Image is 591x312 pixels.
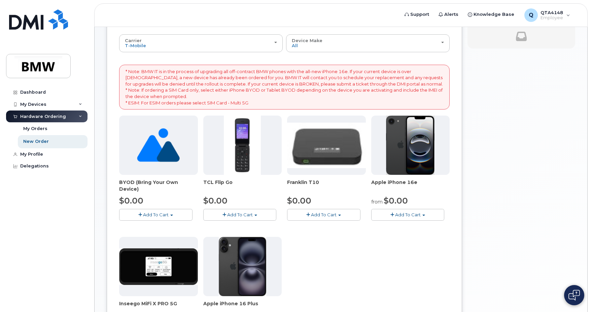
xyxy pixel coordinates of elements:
button: Device Make All [286,34,450,52]
img: iphone16e.png [386,116,434,175]
span: Add To Cart [143,212,169,217]
span: Employee [541,15,563,21]
img: TCL_FLIP_MODE.jpg [224,116,261,175]
span: Device Make [292,38,322,43]
div: TCL Flip Go [203,179,282,192]
span: $0.00 [119,196,143,206]
div: Franklin T10 [287,179,366,192]
span: Support [410,11,429,18]
img: iphone_16_plus.png [219,237,266,296]
p: * Note: BMW IT is in the process of upgrading all off-contract BMW phones with the all-new iPhone... [126,68,443,106]
img: Open chat [568,290,580,301]
a: Alerts [434,8,463,21]
div: QTA4148 [520,8,575,22]
small: from [371,199,383,205]
img: cut_small_inseego_5G.jpg [119,248,198,285]
span: $0.00 [203,196,228,206]
span: $0.00 [287,196,311,206]
button: Add To Cart [203,209,277,221]
span: Add To Cart [395,212,421,217]
a: Knowledge Base [463,8,519,21]
button: Add To Cart [287,209,360,221]
span: All [292,43,298,48]
span: Carrier [125,38,142,43]
span: Add To Cart [311,212,337,217]
a: Support [400,8,434,21]
span: Q [529,11,533,19]
span: Alerts [444,11,458,18]
span: QTA4148 [541,10,563,15]
img: t10.jpg [287,123,366,168]
span: Add To Cart [227,212,253,217]
span: $0.00 [384,196,408,206]
button: Add To Cart [371,209,445,221]
span: Knowledge Base [474,11,514,18]
div: BYOD (Bring Your Own Device) [119,179,198,192]
span: T-Mobile [125,43,146,48]
img: no_image_found-2caef05468ed5679b831cfe6fc140e25e0c280774317ffc20a367ab7fd17291e.png [137,116,180,175]
button: Carrier T-Mobile [119,34,283,52]
div: Apple iPhone 16e [371,179,450,192]
button: Add To Cart [119,209,193,221]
